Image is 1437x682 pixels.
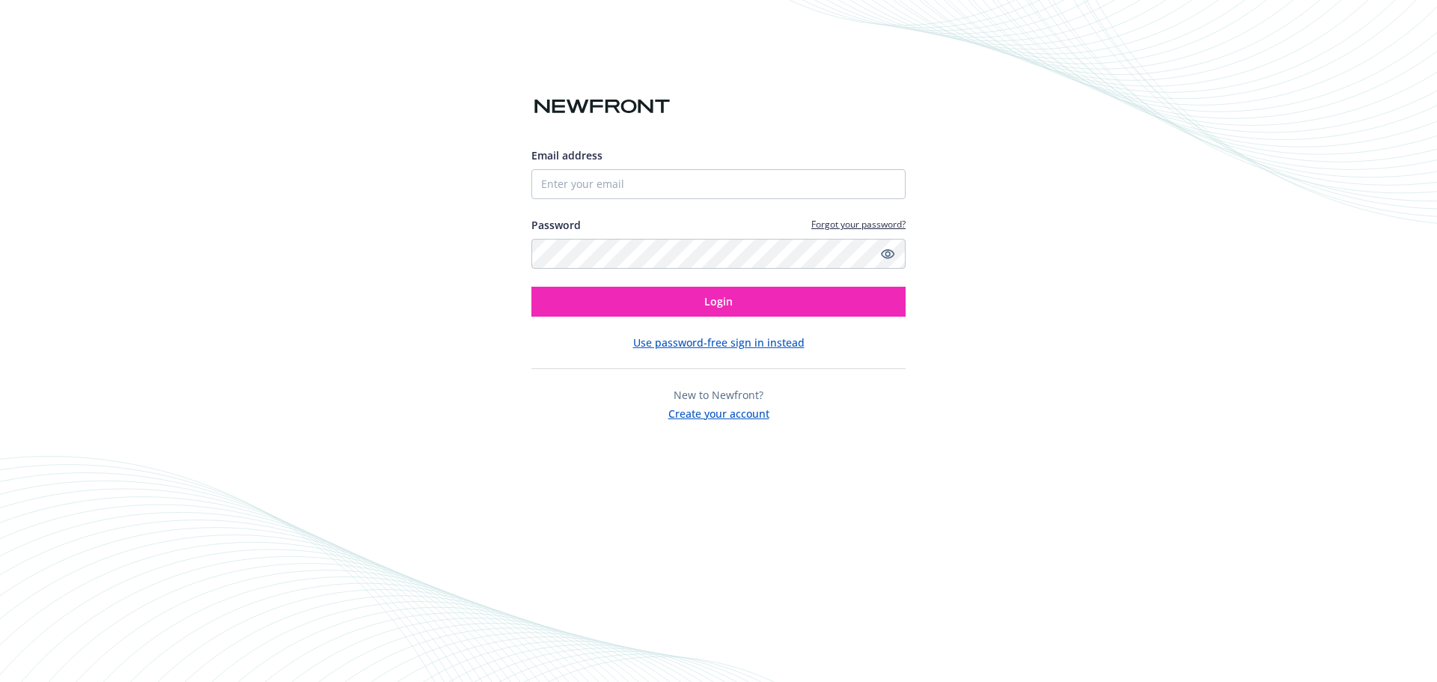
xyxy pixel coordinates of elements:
[668,403,769,421] button: Create your account
[674,388,763,402] span: New to Newfront?
[811,218,906,231] a: Forgot your password?
[531,94,673,120] img: Newfront logo
[531,287,906,317] button: Login
[704,294,733,308] span: Login
[633,335,805,350] button: Use password-free sign in instead
[531,217,581,233] label: Password
[531,239,906,269] input: Enter your password
[531,148,602,162] span: Email address
[531,169,906,199] input: Enter your email
[879,245,897,263] a: Show password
